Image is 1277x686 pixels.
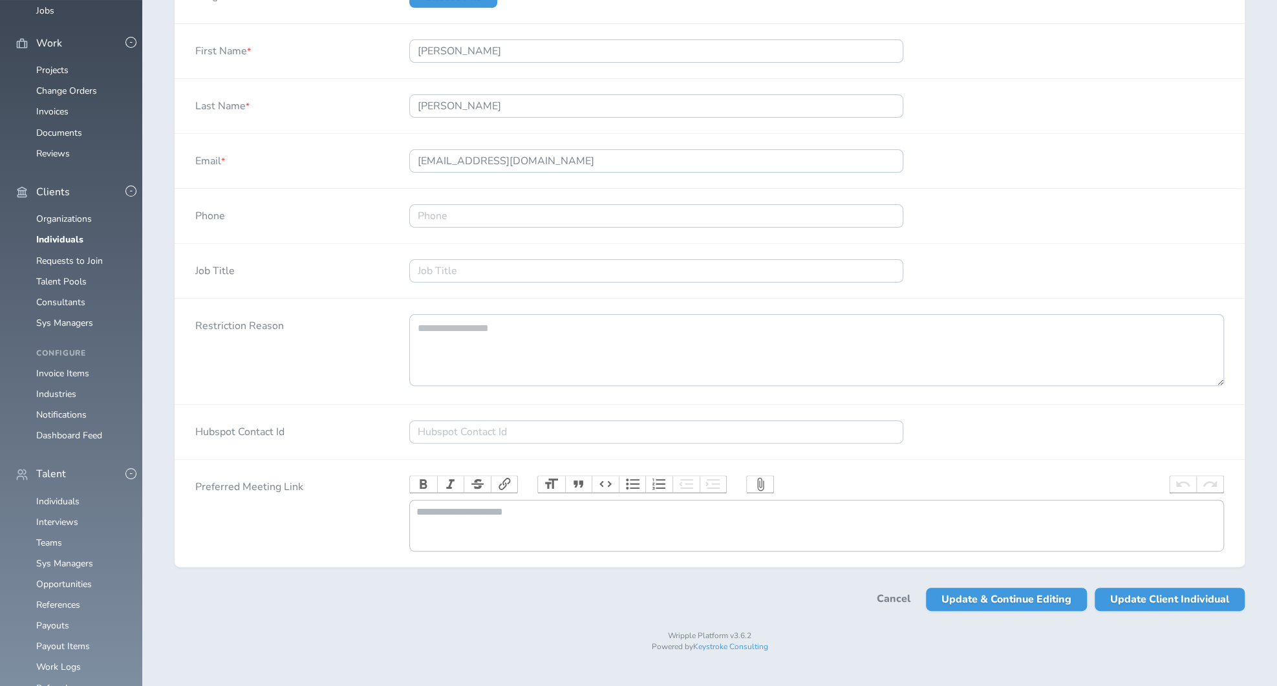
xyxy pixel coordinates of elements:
[36,38,62,49] span: Work
[36,147,70,160] a: Reviews
[437,476,464,493] button: Italic
[592,476,619,493] button: Code
[926,588,1087,611] button: Update & Continue Editing
[36,640,90,652] a: Payout Items
[1196,476,1223,493] button: Redo
[409,259,903,283] input: Job Title
[36,275,87,288] a: Talent Pools
[195,39,251,58] label: First Name
[36,557,93,570] a: Sys Managers
[464,476,491,493] button: Strikethrough
[195,94,250,113] label: Last Name
[36,64,69,76] a: Projects
[538,476,565,493] button: Heading
[36,367,89,380] a: Invoice Items
[36,516,78,528] a: Interviews
[36,127,82,139] a: Documents
[175,632,1245,641] p: Wripple Platform v3.6.2
[36,85,97,97] a: Change Orders
[195,204,225,222] label: Phone
[36,213,92,225] a: Organizations
[36,409,87,421] a: Notifications
[36,495,80,508] a: Individuals
[409,94,903,118] input: Last Name
[36,578,92,590] a: Opportunities
[125,468,136,479] button: -
[36,317,93,329] a: Sys Managers
[491,476,518,493] button: Link
[1095,588,1245,611] button: Update Client Individual
[409,420,903,444] input: Hubspot Contact Id
[36,599,80,611] a: References
[175,643,1245,652] p: Powered by
[36,468,66,480] span: Talent
[747,476,774,493] button: Attach Files
[1170,476,1197,493] button: Undo
[1110,588,1229,611] span: Update Client Individual
[125,186,136,197] button: -
[36,296,85,308] a: Consultants
[36,661,81,673] a: Work Logs
[195,259,235,277] label: Job Title
[645,476,672,493] button: Numbers
[36,388,76,400] a: Industries
[36,105,69,118] a: Invoices
[565,476,592,493] button: Quote
[409,149,903,173] input: Email
[36,429,102,442] a: Dashboard Feed
[941,588,1071,611] span: Update & Continue Editing
[700,476,727,493] button: Increase Level
[36,619,69,632] a: Payouts
[195,420,284,438] label: Hubspot Contact Id
[409,204,903,228] input: Phone
[36,5,54,17] a: Jobs
[36,537,62,549] a: Teams
[195,314,284,332] label: Restriction Reason
[195,475,303,493] label: Preferred Meeting Link
[409,39,903,63] input: First Name
[195,149,225,167] label: Email
[36,255,103,267] a: Requests to Join
[693,641,768,652] a: Keystroke Consulting
[410,476,437,493] button: Bold
[877,593,910,605] a: Cancel
[125,37,136,48] button: -
[36,186,70,198] span: Clients
[36,233,83,246] a: Individuals
[619,476,646,493] button: Bullets
[672,476,700,493] button: Decrease Level
[36,349,127,358] h4: Configure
